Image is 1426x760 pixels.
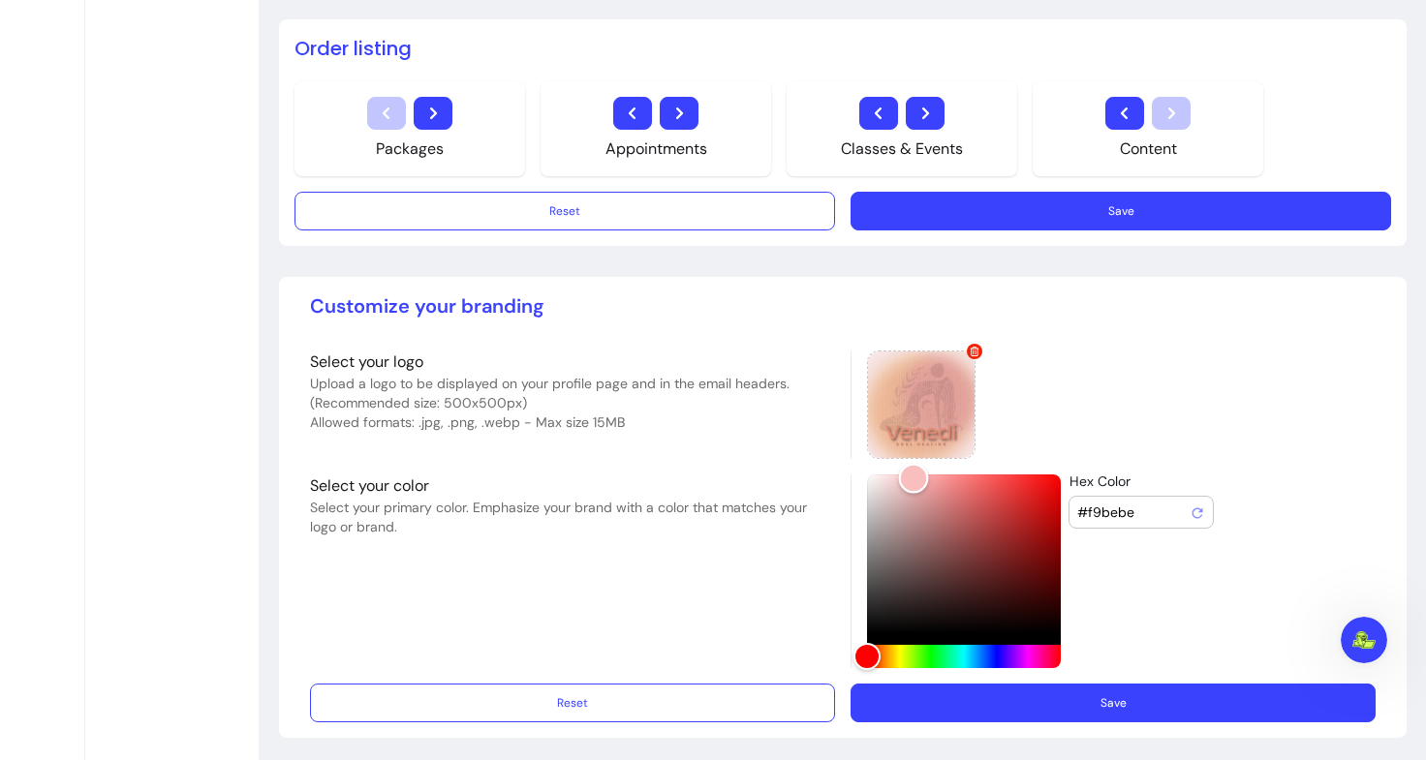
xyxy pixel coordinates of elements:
button: Reset [310,684,835,722]
p: Select your primary color. Emphasize your brand with a color that matches your logo or brand. [310,498,835,536]
div: Packages [376,137,444,161]
p: Upload a logo to be displayed on your profile page and in the email headers. (Recommended size: 5... [310,374,835,412]
p: Select your color [310,474,835,498]
button: Save [851,192,1391,230]
p: Select your logo [310,350,835,374]
iframe: Intercom live chat [1341,617,1387,663]
div: Classes & Events [841,137,963,161]
p: Customize your branding [310,292,1376,319]
span: Hex Color [1069,472,1131,490]
img: https://d22cr2pskkweo8.cloudfront.net/43c8e8e1-9573-4eee-b57f-d51a751a58ba [868,351,975,458]
button: Reset [294,192,835,230]
div: Color [867,474,1061,633]
button: Save [851,684,1376,722]
p: Allowed formats: .jpg, .png, .webp - Max size 15MB [310,412,835,432]
div: Appointments [605,137,707,161]
input: Hex Color [1077,502,1190,522]
div: Content [1120,137,1177,161]
div: Hue [867,645,1061,668]
div: Logo [867,350,976,459]
h2: Order listing [294,35,1391,62]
